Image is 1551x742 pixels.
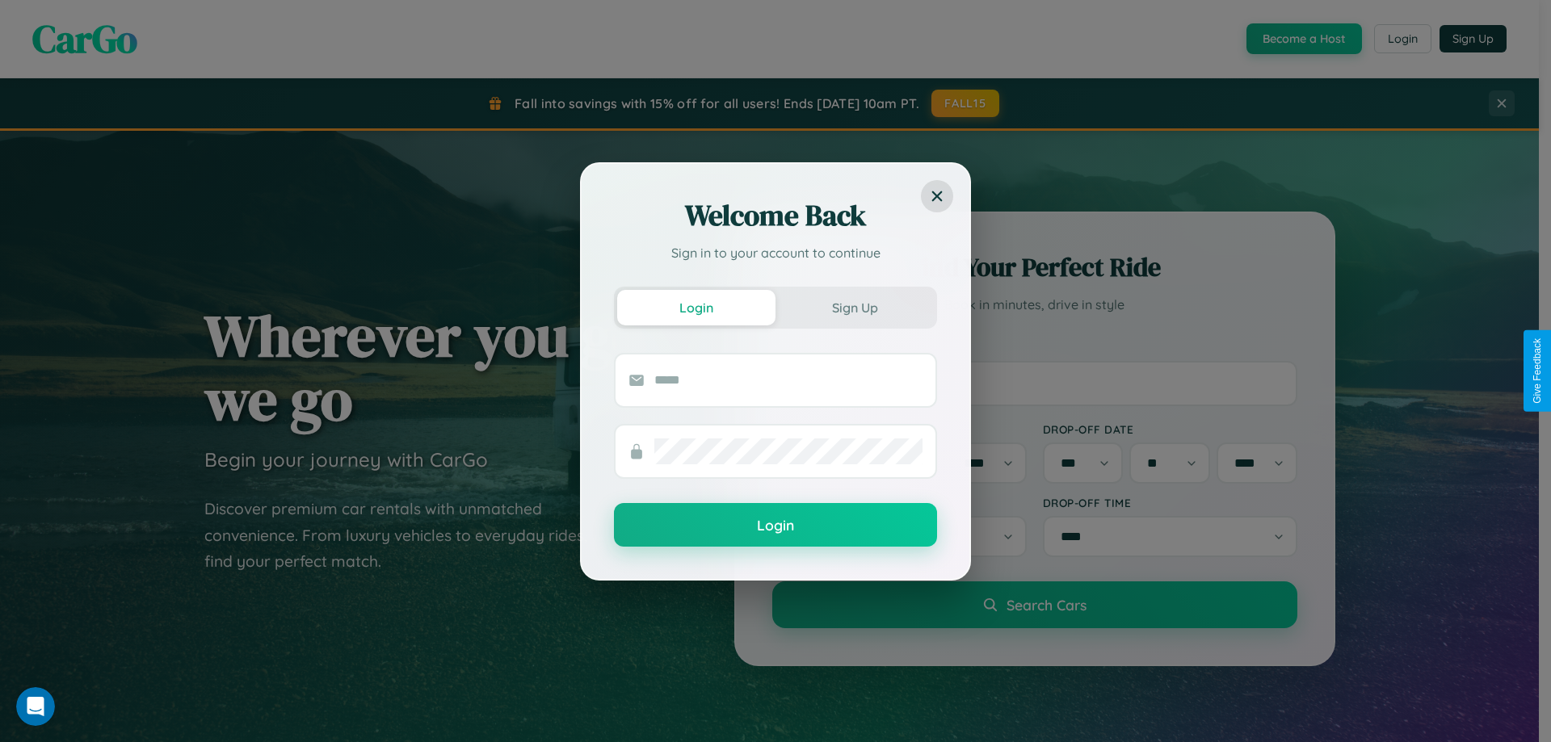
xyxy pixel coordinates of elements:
[614,503,937,547] button: Login
[1532,338,1543,404] div: Give Feedback
[775,290,934,325] button: Sign Up
[617,290,775,325] button: Login
[16,687,55,726] iframe: Intercom live chat
[614,196,937,235] h2: Welcome Back
[614,243,937,262] p: Sign in to your account to continue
